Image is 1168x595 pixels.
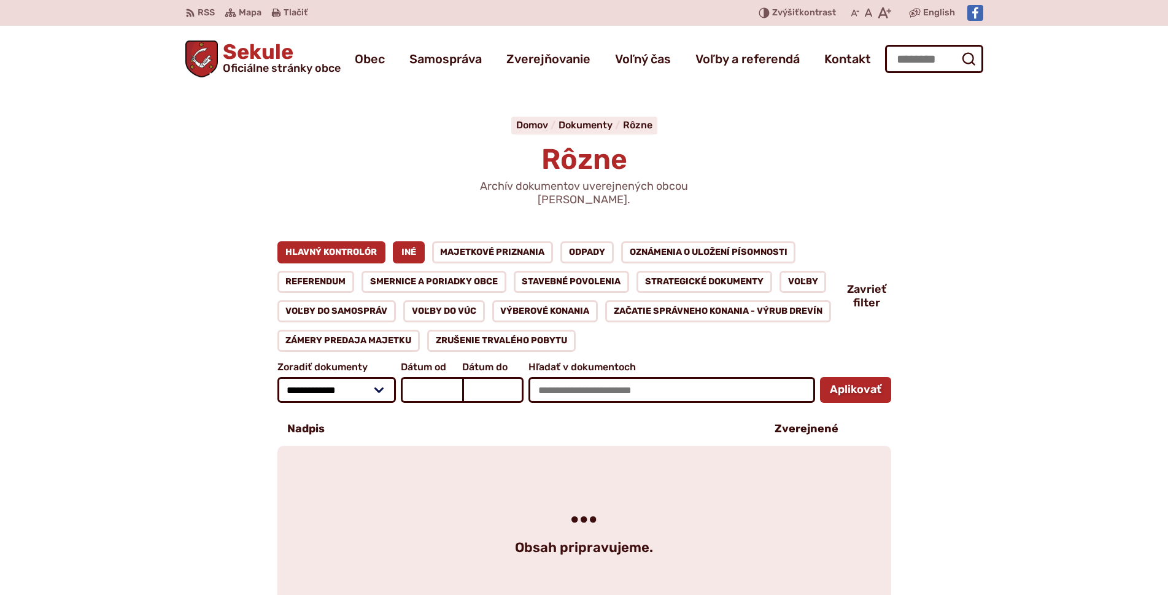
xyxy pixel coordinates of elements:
span: Oficiálne stránky obce [223,63,341,74]
button: Aplikovať [820,377,891,403]
button: Zavrieť filter [847,283,891,309]
span: Mapa [239,6,261,20]
a: Stavebné povolenia [514,271,630,293]
span: kontrast [772,8,836,18]
span: Zoradiť dokumenty [277,362,396,373]
a: Rôzne [623,119,652,131]
span: Zvýšiť [772,7,799,18]
span: Rôzne [541,142,627,176]
h4: Obsah pripravujeme. [307,540,862,556]
span: Sekule [218,42,341,74]
p: Zverejnené [775,422,838,436]
a: Začatie správneho konania - výrub drevín [605,300,831,322]
span: English [923,6,955,20]
span: Domov [516,119,548,131]
a: Dokumenty [559,119,623,131]
a: Obec [355,42,385,76]
img: Prejsť na Facebook stránku [967,5,983,21]
img: Prejsť na domovskú stránku [185,41,219,77]
a: Kontakt [824,42,871,76]
a: Voľby a referendá [695,42,800,76]
a: Smernice a poriadky obce [362,271,506,293]
select: Zoradiť dokumenty [277,377,396,403]
a: Zverejňovanie [506,42,590,76]
a: Voľby [779,271,827,293]
span: Dátum od [401,362,462,373]
a: Zrušenie trvalého pobytu [427,330,576,352]
a: Samospráva [409,42,482,76]
p: Nadpis [287,422,325,436]
a: Domov [516,119,559,131]
a: Hlavný kontrolór [277,241,386,263]
a: Výberové konania [492,300,598,322]
span: Dátum do [462,362,524,373]
p: Archív dokumentov uverejnených obcou [PERSON_NAME]. [437,180,732,206]
input: Dátum do [462,377,524,403]
a: Strategické dokumenty [636,271,772,293]
a: Voľby do samospráv [277,300,396,322]
a: Referendum [277,271,355,293]
span: RSS [198,6,215,20]
input: Dátum od [401,377,462,403]
span: Dokumenty [559,119,613,131]
span: Hľadať v dokumentoch [528,362,814,373]
a: Logo Sekule, prejsť na domovskú stránku. [185,41,341,77]
a: Voľný čas [615,42,671,76]
a: Oznámenia o uložení písomnosti [621,241,796,263]
input: Hľadať v dokumentoch [528,377,814,403]
a: Iné [393,241,425,263]
a: Majetkové priznania [432,241,554,263]
span: Tlačiť [284,8,307,18]
a: Zámery predaja majetku [277,330,420,352]
a: Odpady [560,241,614,263]
a: Voľby do VÚC [403,300,485,322]
span: Zavrieť filter [847,283,886,309]
a: English [921,6,957,20]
